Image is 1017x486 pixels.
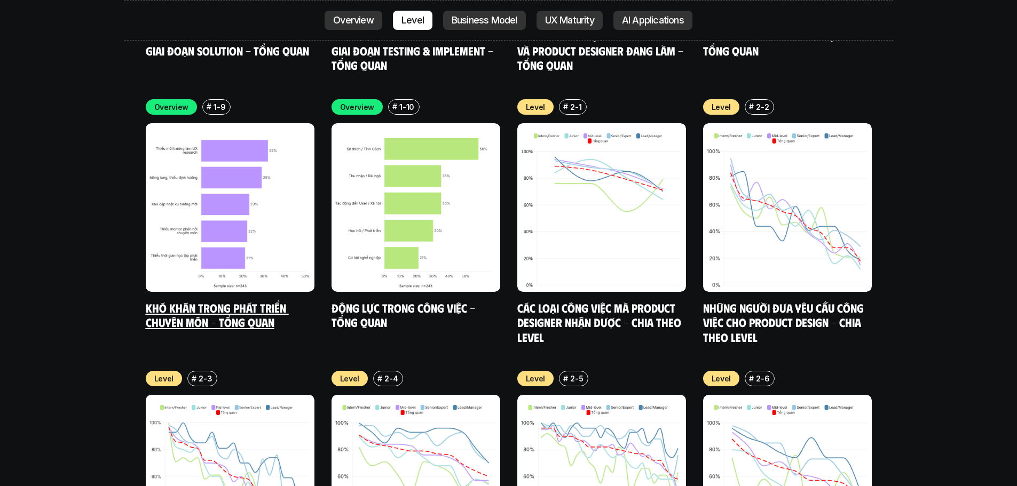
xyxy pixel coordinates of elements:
p: 2-4 [384,373,398,384]
p: Overview [340,101,375,113]
a: Product Designer làm gì trong giai đoạn Testing & Implement - Tổng quan [332,28,496,72]
p: Level [154,373,174,384]
p: 2-5 [570,373,583,384]
p: 1-10 [399,101,414,113]
h6: # [207,102,211,110]
p: Overview [333,15,374,26]
a: Khó khăn trong công việc - Tổng quan [703,28,851,58]
a: Business Model [443,11,526,30]
p: Level [340,373,360,384]
p: 2-6 [756,373,769,384]
h6: # [749,375,754,383]
p: UX Maturity [545,15,594,26]
a: UX Maturity [537,11,603,30]
p: Level [401,15,424,26]
a: AI Applications [613,11,692,30]
a: Động lực trong công việc - Tổng quan [332,300,478,330]
h6: # [749,102,754,110]
h6: # [563,102,568,110]
a: Những công việc về Managment và Product Designer đang làm - Tổng quan [517,28,686,72]
p: Level [526,373,546,384]
a: Những người đưa yêu cầu công việc cho Product Design - Chia theo Level [703,300,866,344]
p: 2-2 [756,101,769,113]
h6: # [377,375,382,383]
p: Level [526,101,546,113]
a: Level [393,11,432,30]
p: Overview [154,101,189,113]
h6: # [192,375,196,383]
h6: # [392,102,397,110]
a: Overview [325,11,382,30]
p: 2-1 [570,101,581,113]
a: Product Designer làm gì trong giai đoạn Solution - Tổng quan [146,28,310,58]
p: 1-9 [214,101,225,113]
p: AI Applications [622,15,684,26]
p: Business Model [452,15,517,26]
h6: # [563,375,568,383]
a: Khó khăn trong phát triển chuyên môn - Tổng quan [146,300,289,330]
a: Các loại công việc mà Product Designer nhận được - Chia theo Level [517,300,684,344]
p: 2-3 [199,373,212,384]
p: Level [712,373,731,384]
p: Level [712,101,731,113]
